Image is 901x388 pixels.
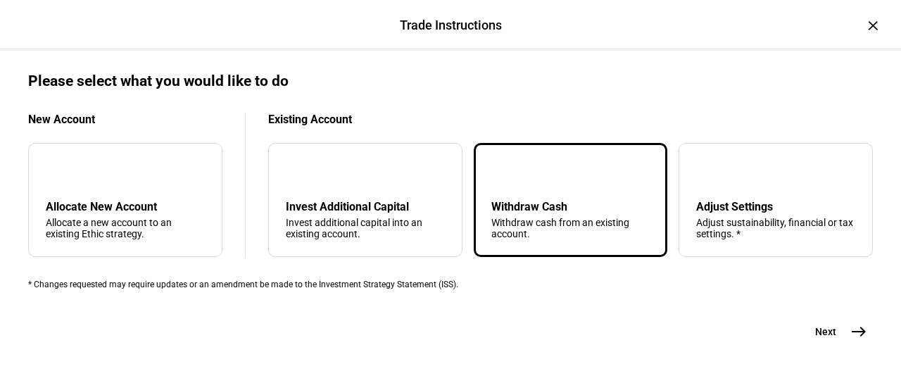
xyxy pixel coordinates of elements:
div: Invest Additional Capital [286,200,445,213]
div: Invest additional capital into an existing account. [286,217,445,239]
mat-icon: add [49,163,65,180]
span: Next [815,325,836,339]
mat-icon: east [850,323,867,340]
div: Adjust Settings [696,200,855,213]
div: Existing Account [268,113,873,126]
mat-icon: tune [696,161,719,183]
div: × [862,14,884,37]
div: Adjust sustainability, financial or tax settings. * [696,217,855,239]
div: Please select what you would like to do [28,73,873,90]
mat-icon: arrow_downward [289,163,305,180]
div: Allocate a new account to an existing Ethic strategy. [46,217,205,239]
div: Allocate New Account [46,200,205,213]
div: Withdraw cash from an existing account. [491,217,650,239]
div: * Changes requested may require updates or an amendment be made to the Investment Strategy Statem... [28,280,873,289]
button: Next [798,318,873,346]
div: Trade Instructions [400,16,502,35]
div: New Account [28,113,222,126]
div: Withdraw Cash [491,200,650,213]
mat-icon: arrow_upward [494,163,511,180]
